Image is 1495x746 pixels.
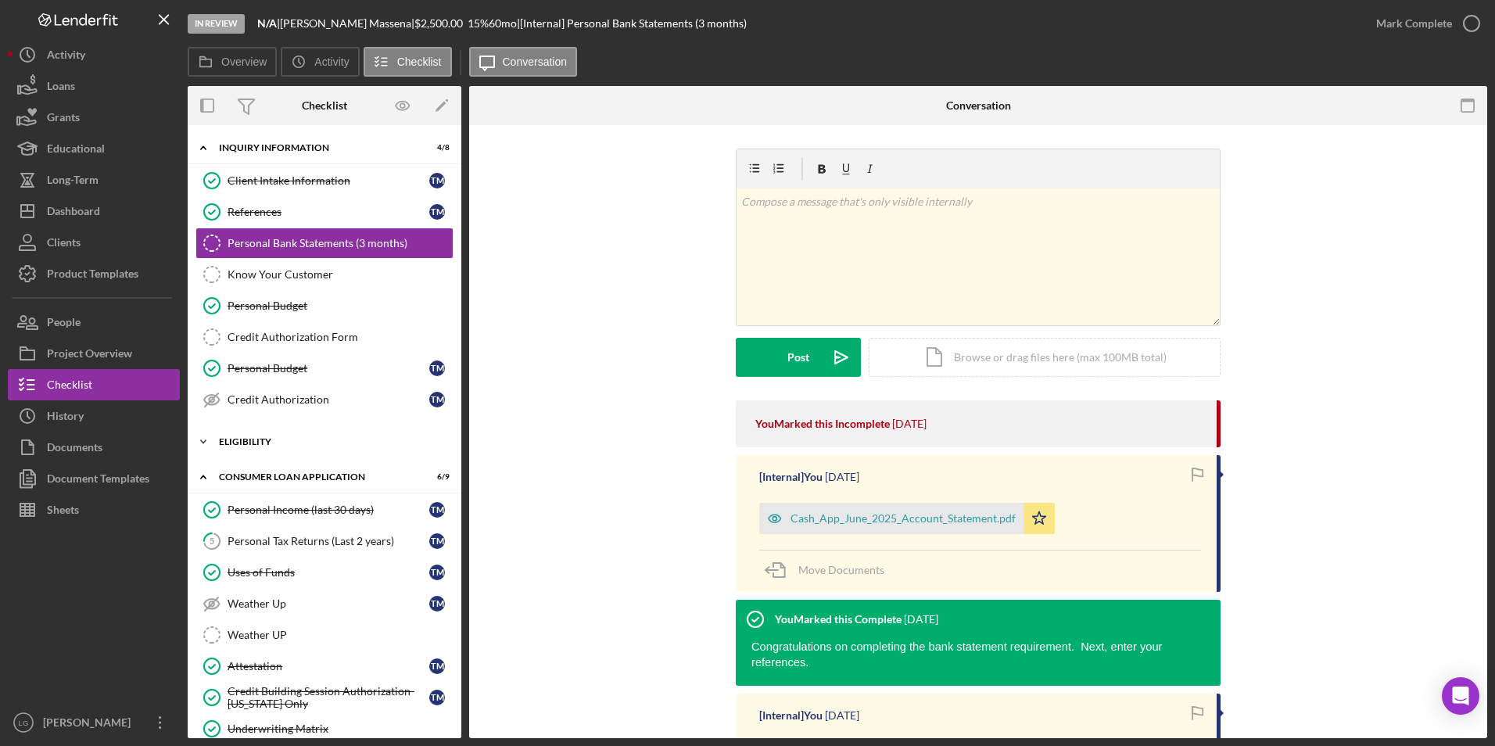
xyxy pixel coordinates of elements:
div: Personal Income (last 30 days) [228,504,429,516]
button: History [8,400,180,432]
div: T M [429,565,445,580]
label: Activity [314,56,349,68]
label: Conversation [503,56,568,68]
div: Project Overview [47,338,132,373]
a: Credit Building Session Authorization- [US_STATE] OnlyTM [195,682,454,713]
div: 15 % [468,17,489,30]
button: Product Templates [8,258,180,289]
div: Mark Complete [1376,8,1452,39]
div: T M [429,690,445,705]
time: 2025-08-13 14:06 [892,418,927,430]
div: Eligibility [219,437,442,447]
div: 60 mo [489,17,517,30]
button: Post [736,338,861,377]
div: Sheets [47,494,79,529]
a: Underwriting Matrix [195,713,454,744]
div: 4 / 8 [421,143,450,152]
a: Weather UP [195,619,454,651]
div: Post [787,338,809,377]
time: 2025-05-02 12:57 [904,613,938,626]
a: Know Your Customer [195,259,454,290]
div: Weather Up [228,597,429,610]
div: T M [429,502,445,518]
div: Conversation [946,99,1011,112]
div: Dashboard [47,195,100,231]
button: Mark Complete [1361,8,1487,39]
text: LG [19,719,29,727]
div: Educational [47,133,105,168]
div: Credit Building Session Authorization- [US_STATE] Only [228,685,429,710]
button: Activity [8,39,180,70]
div: Document Templates [47,463,149,498]
div: Weather UP [228,629,453,641]
button: Conversation [469,47,578,77]
div: Personal Budget [228,299,453,312]
button: People [8,307,180,338]
div: Clients [47,227,81,262]
a: Clients [8,227,180,258]
button: Cash_App_June_2025_Account_Statement.pdf [759,503,1055,534]
div: Product Templates [47,258,138,293]
time: 2025-05-02 12:57 [825,709,859,722]
a: Project Overview [8,338,180,369]
button: Document Templates [8,463,180,494]
button: Long-Term [8,164,180,195]
div: Uses of Funds [228,566,429,579]
button: Checklist [8,369,180,400]
div: 6 / 9 [421,472,450,482]
div: T M [429,360,445,376]
div: T M [429,204,445,220]
div: [PERSON_NAME] [39,707,141,742]
button: Overview [188,47,277,77]
button: Grants [8,102,180,133]
a: 5Personal Tax Returns (Last 2 years)TM [195,525,454,557]
label: Checklist [397,56,442,68]
div: In Review [188,14,245,34]
div: Long-Term [47,164,99,199]
div: T M [429,658,445,674]
a: Personal BudgetTM [195,353,454,384]
div: Consumer Loan Application [219,472,410,482]
div: T M [429,533,445,549]
a: Weather UpTM [195,588,454,619]
div: References [228,206,429,218]
label: Overview [221,56,267,68]
div: Loans [47,70,75,106]
div: T M [429,173,445,188]
a: Credit Authorization Form [195,321,454,353]
div: Cash_App_June_2025_Account_Statement.pdf [791,512,1016,525]
button: Loans [8,70,180,102]
span: Move Documents [798,563,884,576]
div: You Marked this Incomplete [755,418,890,430]
div: [PERSON_NAME] Massena | [280,17,414,30]
div: Credit Authorization Form [228,331,453,343]
button: Dashboard [8,195,180,227]
div: Inquiry Information [219,143,410,152]
div: History [47,400,84,436]
time: 2025-08-06 14:34 [825,471,859,483]
a: Credit AuthorizationTM [195,384,454,415]
a: Client Intake InformationTM [195,165,454,196]
div: Checklist [47,369,92,404]
div: Credit Authorization [228,393,429,406]
a: ReferencesTM [195,196,454,228]
a: Sheets [8,494,180,525]
a: AttestationTM [195,651,454,682]
button: Documents [8,432,180,463]
div: Client Intake Information [228,174,429,187]
button: Activity [281,47,359,77]
div: | [Internal] Personal Bank Statements (3 months) [517,17,747,30]
div: Documents [47,432,102,467]
div: Personal Budget [228,362,429,375]
a: Educational [8,133,180,164]
a: Personal Bank Statements (3 months) [195,228,454,259]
